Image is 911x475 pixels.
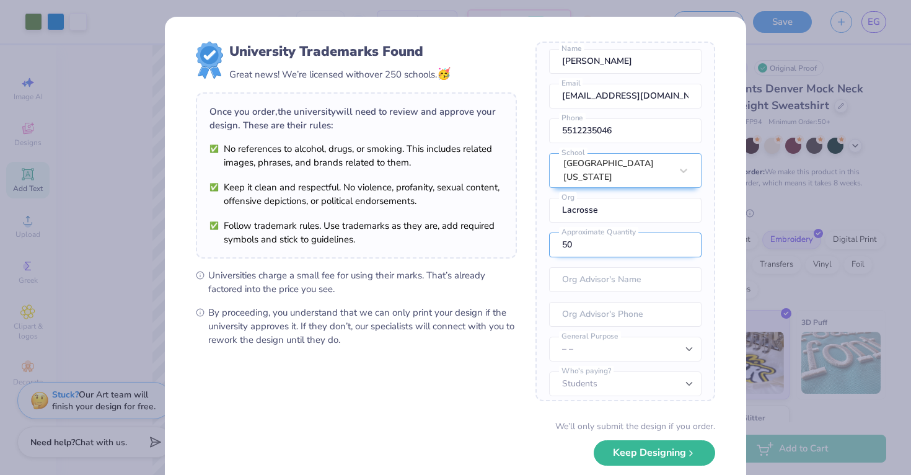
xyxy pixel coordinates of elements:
input: Org Advisor's Phone [549,302,702,327]
button: Keep Designing [594,440,715,466]
span: Universities charge a small fee for using their marks. That’s already factored into the price you... [208,269,517,296]
span: 🥳 [437,66,451,81]
div: University Trademarks Found [229,42,451,61]
img: license-marks-badge.png [196,42,223,79]
input: Email [549,84,702,109]
div: Once you order, the university will need to review and approve your design. These are their rules: [209,105,503,132]
input: Org [549,198,702,223]
div: [GEOGRAPHIC_DATA][US_STATE] [563,157,671,184]
input: Name [549,49,702,74]
input: Phone [549,118,702,143]
span: By proceeding, you understand that we can only print your design if the university approves it. I... [208,306,517,347]
li: Follow trademark rules. Use trademarks as they are, add required symbols and stick to guidelines. [209,219,503,246]
input: Approximate Quantity [549,233,702,257]
div: Great news! We’re licensed with over 250 schools. [229,66,451,82]
li: No references to alcohol, drugs, or smoking. This includes related images, phrases, and brands re... [209,142,503,169]
div: We’ll only submit the design if you order. [555,420,715,433]
li: Keep it clean and respectful. No violence, profanity, sexual content, offensive depictions, or po... [209,180,503,208]
input: Org Advisor's Name [549,267,702,292]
